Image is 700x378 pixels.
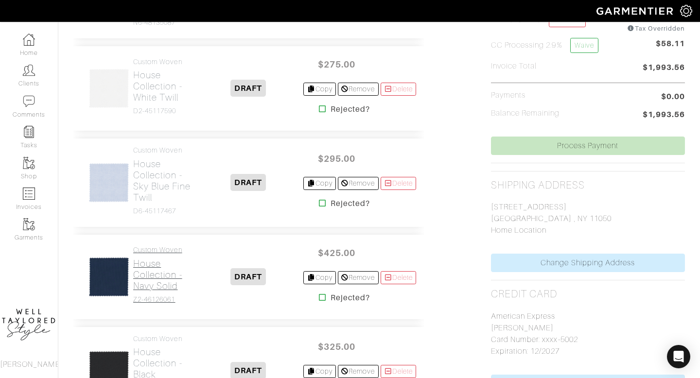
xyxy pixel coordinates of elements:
span: $295.00 [307,148,366,169]
span: $425.00 [307,242,366,263]
img: UfWkbP8frmAJeTjygd834fKi [88,162,129,203]
a: Waive [570,38,598,53]
h2: Shipping Address [491,179,585,191]
h4: Custom Woven [133,146,193,155]
a: Remove [338,271,378,284]
span: $275.00 [307,54,366,75]
img: clients-icon-6bae9207a08558b7cb47a8932f037763ab4055f8c8b6bfacd5dc20c3e0201464.png [23,64,35,76]
img: FokUHHf2SYmC53Y78S43h9AB [88,68,129,109]
a: Custom Woven House Collection - Navy Solid Z2-46126061 [133,246,193,304]
strong: Rejected? [331,103,370,115]
img: orders-icon-0abe47150d42831381b5fb84f609e132dff9fe21cb692f30cb5eec754e2cba89.png [23,188,35,200]
h4: Custom Woven [133,246,193,254]
a: Delete [381,271,417,284]
h4: Custom Woven [133,335,193,343]
span: $325.00 [307,336,366,357]
strong: Rejected? [331,292,370,304]
img: garments-icon-b7da505a4dc4fd61783c78ac3ca0ef83fa9d6f193b1c9dc38574b1d14d53ca28.png [23,218,35,230]
h5: Invoice Total [491,62,537,71]
div: Open Intercom Messenger [667,345,690,368]
a: Copy [303,177,336,190]
h2: House Collection - Sky Blue Fine Twill [133,158,193,203]
span: DRAFT [230,174,266,191]
a: Delete [381,177,417,190]
h5: Payments [491,91,525,100]
img: garmentier-logo-header-white-b43fb05a5012e4ada735d5af1a66efaba907eab6374d6393d1fbf88cb4ef424d.png [592,2,680,19]
img: garments-icon-b7da505a4dc4fd61783c78ac3ca0ef83fa9d6f193b1c9dc38574b1d14d53ca28.png [23,157,35,169]
span: DRAFT [230,80,266,97]
a: Copy [303,365,336,378]
h5: Balance Remaining [491,109,560,118]
h4: N6-48135087 [133,18,193,27]
span: $0.00 [661,91,685,103]
p: American Express [PERSON_NAME] Card Number: xxxx-5002 Expiration: 12/2027 [491,310,685,357]
img: gear-icon-white-bd11855cb880d31180b6d7d6211b90ccbf57a29d726f0c71d8c61bd08dd39cc2.png [680,5,692,17]
h4: D2-45117590 [133,107,193,115]
img: VMBjtX6qzSarRhcZEYR9s2cF [88,257,129,297]
a: Delete [381,365,417,378]
img: comment-icon-a0a6a9ef722e966f86d9cbdc48e553b5cf19dbc54f86b18d962a5391bc8f6eb6.png [23,95,35,107]
h4: Custom Woven [133,58,193,66]
div: Tax Overridden [627,24,685,33]
a: Change Shipping Address [491,254,685,272]
a: Remove [338,83,378,96]
span: $1,993.56 [643,109,685,122]
strong: Rejected? [331,198,370,209]
h5: CC Processing 2.9% [491,38,598,53]
h4: Z2-46126061 [133,295,193,304]
a: Remove [338,365,378,378]
a: Remove [338,177,378,190]
a: Custom Woven House Collection - White Twill D2-45117590 [133,58,193,116]
a: Delete [381,83,417,96]
img: dashboard-icon-dbcd8f5a0b271acd01030246c82b418ddd0df26cd7fceb0bd07c9910d44c42f6.png [23,34,35,46]
a: Process Payment [491,137,685,155]
span: DRAFT [230,268,266,285]
h4: D6-45117467 [133,207,193,215]
h2: House Collection - White Twill [133,69,193,103]
a: Copy [303,271,336,284]
p: [STREET_ADDRESS] [GEOGRAPHIC_DATA] , NY 11050 Home Location [491,201,685,236]
h2: House Collection - Navy Solid [133,258,193,292]
img: reminder-icon-8004d30b9f0a5d33ae49ab947aed9ed385cf756f9e5892f1edd6e32f2345188e.png [23,126,35,138]
a: Copy [303,83,336,96]
h2: Credit Card [491,288,558,300]
a: Custom Woven House Collection - Sky Blue Fine Twill D6-45117467 [133,146,193,215]
span: $58.11 [656,38,685,57]
span: $1,993.56 [643,62,685,75]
